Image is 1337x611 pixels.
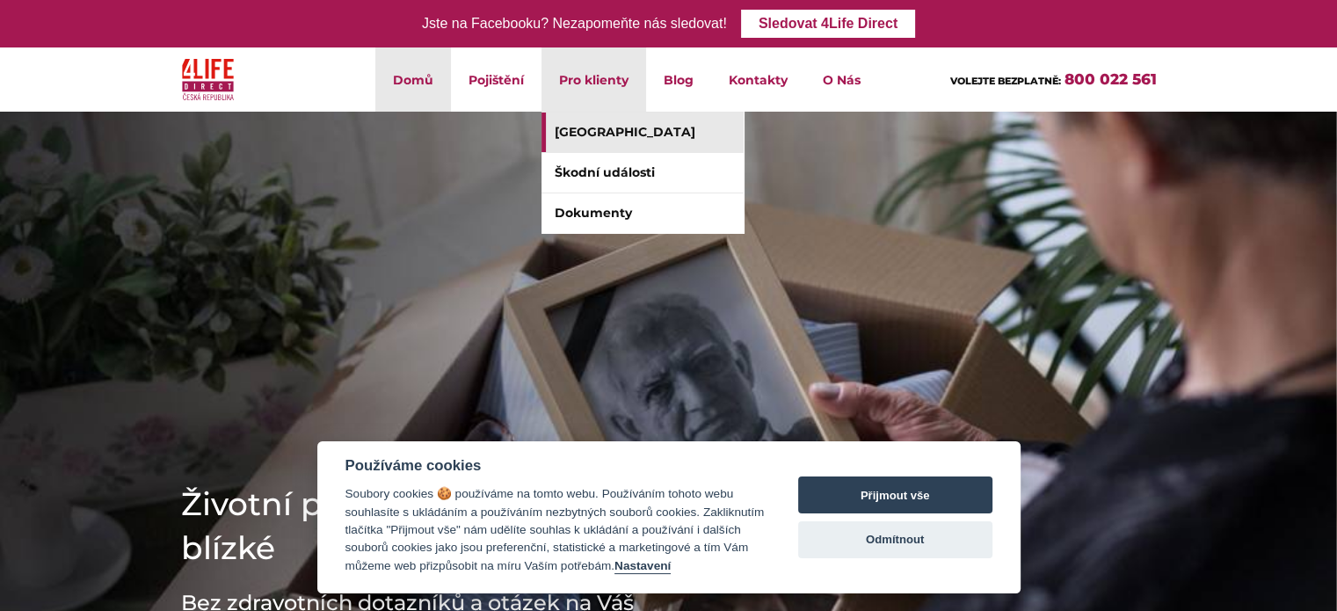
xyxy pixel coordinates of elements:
button: Přijmout vše [798,476,992,513]
a: Dokumenty [541,193,744,233]
span: VOLEJTE BEZPLATNĚ: [950,75,1061,87]
div: Soubory cookies 🍪 používáme na tomto webu. Používáním tohoto webu souhlasíte s ukládáním a použív... [345,485,765,575]
a: Domů [375,47,451,112]
a: Škodní události [541,153,744,193]
div: Používáme cookies [345,457,765,475]
button: Nastavení [614,559,671,574]
a: [GEOGRAPHIC_DATA] [541,113,744,152]
a: Sledovat 4Life Direct [741,10,915,38]
a: 800 022 561 [1065,70,1157,88]
button: Odmítnout [798,521,992,558]
a: Blog [646,47,711,112]
div: Jste na Facebooku? Nezapomeňte nás sledovat! [422,11,727,37]
h1: Životní pojištění Jistota pro mé blízké [181,482,708,570]
a: Kontakty [711,47,805,112]
img: 4Life Direct Česká republika logo [182,55,235,105]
